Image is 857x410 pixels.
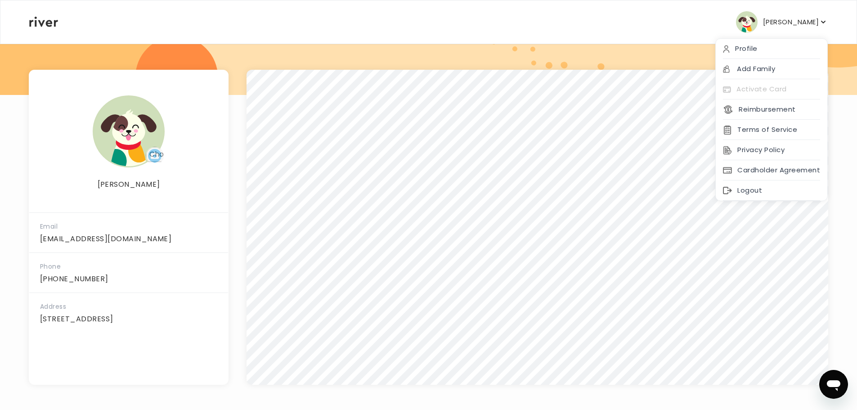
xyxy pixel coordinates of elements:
iframe: Button to launch messaging window [819,370,848,399]
div: Logout [716,180,827,201]
img: user avatar [93,95,165,167]
button: user avatar[PERSON_NAME] [736,11,828,33]
p: [EMAIL_ADDRESS][DOMAIN_NAME] [40,233,217,245]
p: [STREET_ADDRESS] [40,313,217,325]
p: [PERSON_NAME] [763,16,819,28]
div: Cardholder Agreement [716,160,827,180]
button: Reimbursement [723,103,795,116]
p: [PERSON_NAME] [29,178,228,191]
div: Add Family [716,59,827,79]
span: Address [40,302,66,311]
span: Phone [40,262,61,271]
div: Profile [716,39,827,59]
div: Privacy Policy [716,140,827,160]
div: Terms of Service [716,120,827,140]
span: Email [40,222,58,231]
p: [PHONE_NUMBER] [40,273,217,285]
img: user avatar [736,11,758,33]
div: Activate Card [716,79,827,99]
